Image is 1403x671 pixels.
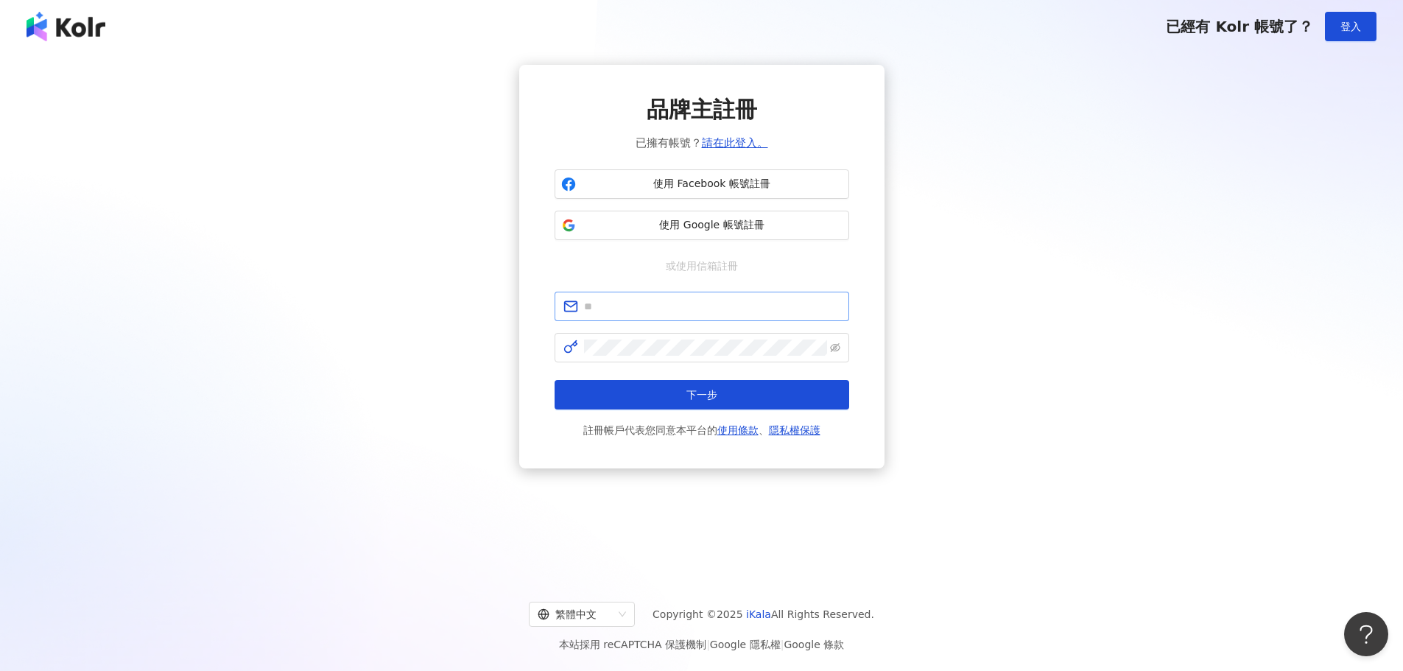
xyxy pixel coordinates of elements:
[1166,18,1313,35] span: 已經有 Kolr 帳號了？
[647,94,757,125] span: 品牌主註冊
[583,421,820,439] span: 註冊帳戶代表您同意本平台的 、
[746,608,771,620] a: iKala
[559,636,844,653] span: 本站採用 reCAPTCHA 保護機制
[784,639,844,650] a: Google 條款
[830,342,840,353] span: eye-invisible
[555,211,849,240] button: 使用 Google 帳號註冊
[710,639,781,650] a: Google 隱私權
[636,134,768,152] span: 已擁有帳號？
[1344,612,1388,656] iframe: Help Scout Beacon - Open
[686,389,717,401] span: 下一步
[702,136,768,150] a: 請在此登入。
[555,169,849,199] button: 使用 Facebook 帳號註冊
[655,258,748,274] span: 或使用信箱註冊
[582,177,843,192] span: 使用 Facebook 帳號註冊
[538,603,613,626] div: 繁體中文
[1325,12,1376,41] button: 登入
[717,424,759,436] a: 使用條款
[653,605,874,623] span: Copyright © 2025 All Rights Reserved.
[582,218,843,233] span: 使用 Google 帳號註冊
[769,424,820,436] a: 隱私權保護
[555,380,849,410] button: 下一步
[27,12,105,41] img: logo
[781,639,784,650] span: |
[1340,21,1361,32] span: 登入
[706,639,710,650] span: |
